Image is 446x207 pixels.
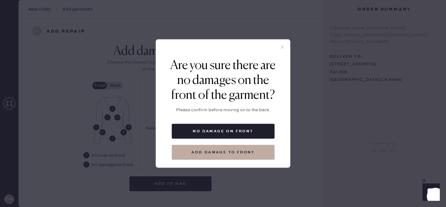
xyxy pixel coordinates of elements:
div: Please confirm before moving on to the back. [176,107,270,113]
button: Add damage to front [172,145,274,160]
iframe: Front Chat [417,179,443,206]
button: No damage on front [172,124,274,139]
div: Are you sure there are no damages on the front of the garment? [165,58,281,103]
